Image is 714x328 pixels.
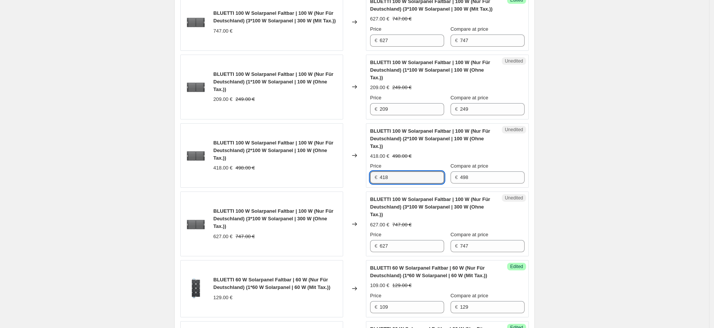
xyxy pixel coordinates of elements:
span: Compare at price [451,232,489,237]
span: € [375,243,377,249]
span: Unedited [505,195,523,201]
span: BLUETTI 60 W Solarpanel Faltbar | 60 W (Nur Für Deutschland) (1*60 W Solarpanel | 60 W (Mit Tax.)) [213,277,330,290]
span: € [455,174,458,180]
span: BLUETTI 60 W Solarpanel Faltbar | 60 W (Nur Für Deutschland) (1*60 W Solarpanel | 60 W (Mit Tax.)) [370,265,487,278]
div: 747.00 € [213,27,233,35]
strike: 498.00 € [392,152,412,160]
span: Compare at price [451,163,489,169]
strike: 129.00 € [392,282,412,289]
span: Compare at price [451,293,489,298]
span: Price [370,293,381,298]
strike: 747.00 € [236,233,255,240]
span: Compare at price [451,95,489,100]
span: € [455,38,458,43]
strike: 498.00 € [236,164,255,172]
div: 418.00 € [213,164,233,172]
span: BLUETTI 100 W Solarpanel Faltbar | 100 W (Nur Für Deutschland) (3*100 W Solarpanel | 300 W (Mit T... [213,10,336,24]
span: € [375,174,377,180]
span: € [375,106,377,112]
span: BLUETTI 100 W Solarpanel Faltbar | 100 W (Nur Für Deutschland) (1*100 W Solarpanel | 100 W (Ohne ... [213,71,333,92]
span: € [455,304,458,310]
span: Edited [510,264,523,270]
img: PV60F_product_1_80x.png [184,277,207,300]
span: BLUETTI 100 W Solarpanel Faltbar | 100 W (Nur Für Deutschland) (2*100 W Solarpanel | 100 W (Ohne ... [213,140,333,161]
div: 627.00 € [213,233,233,240]
span: Price [370,163,381,169]
img: PV100D_product_1_80x.png [184,144,207,167]
span: € [375,38,377,43]
span: BLUETTI 100 W Solarpanel Faltbar | 100 W (Nur Für Deutschland) (2*100 W Solarpanel | 100 W (Ohne ... [370,128,490,149]
span: € [455,106,458,112]
span: Price [370,232,381,237]
strike: 747.00 € [392,221,412,229]
span: Price [370,95,381,100]
span: BLUETTI 100 W Solarpanel Faltbar | 100 W (Nur Für Deutschland) (3*100 W Solarpanel | 300 W (Ohne ... [213,208,333,229]
span: Unedited [505,58,523,64]
strike: 747.00 € [392,15,412,23]
span: BLUETTI 100 W Solarpanel Faltbar | 100 W (Nur Für Deutschland) (1*100 W Solarpanel | 100 W (Ohne ... [370,60,490,80]
img: PV100D_product_1_80x.png [184,213,207,235]
span: Compare at price [451,26,489,32]
div: 109.00 € [370,282,389,289]
div: 129.00 € [213,294,233,301]
span: BLUETTI 100 W Solarpanel Faltbar | 100 W (Nur Für Deutschland) (3*100 W Solarpanel | 300 W (Ohne ... [370,196,490,217]
span: € [455,243,458,249]
span: Price [370,26,381,32]
img: PV100D_product_1_80x.png [184,75,207,98]
div: 418.00 € [370,152,389,160]
div: 209.00 € [370,84,389,91]
div: 209.00 € [213,96,233,103]
div: 627.00 € [370,15,389,23]
strike: 249.00 € [236,96,255,103]
span: Unedited [505,127,523,133]
div: 627.00 € [370,221,389,229]
strike: 249.00 € [392,84,412,91]
span: € [375,304,377,310]
img: PV100D_product_1_80x.png [184,11,207,33]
